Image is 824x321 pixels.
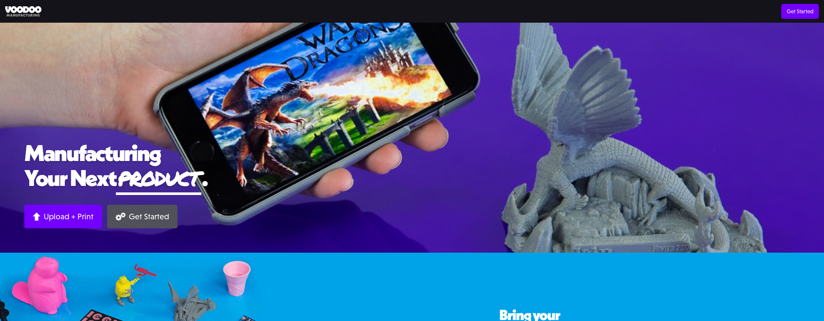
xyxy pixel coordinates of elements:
img: Gears [116,212,126,221]
div: Upload + Print [44,212,94,222]
span: product [116,164,201,192]
a: Get Started [107,205,177,228]
img: Arrow up [33,212,40,221]
div: Get Started [129,212,169,222]
img: Voodoo Manufacturing logo [5,6,41,17]
a: Get Started [781,4,819,19]
h1: Manufacturing Your Next . [24,140,800,195]
a: Upload + Print [24,205,102,228]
